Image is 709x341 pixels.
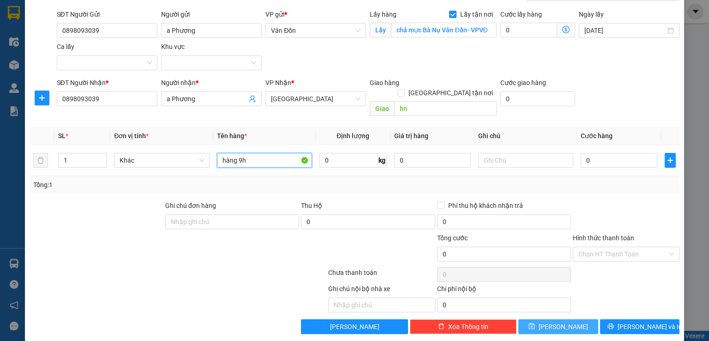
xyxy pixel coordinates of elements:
[271,24,361,37] span: Vân Đồn
[500,11,542,18] label: Cước lấy hàng
[165,202,216,209] label: Ghi chú đơn hàng
[120,153,204,167] span: Khác
[114,132,149,140] span: Đơn vị tính
[370,101,394,116] span: Giao
[394,132,428,140] span: Giá trị hàng
[500,23,557,37] input: Cước lấy hàng
[618,322,682,332] span: [PERSON_NAME] và In
[301,319,408,334] button: [PERSON_NAME]
[165,214,299,229] input: Ghi chú đơn hàng
[57,43,74,50] label: Ca lấy
[35,94,49,102] span: plus
[161,78,262,88] div: Người nhận
[600,319,680,334] button: printer[PERSON_NAME] và In
[579,11,604,18] label: Ngày lấy
[539,322,588,332] span: [PERSON_NAME]
[249,95,256,103] span: user-add
[529,323,535,330] span: save
[475,127,577,145] th: Ghi chú
[607,323,614,330] span: printer
[328,284,435,298] div: Ghi chú nội bộ nhà xe
[405,88,497,98] span: [GEOGRAPHIC_DATA] tận nơi
[217,132,247,140] span: Tên hàng
[410,319,517,334] button: deleteXóa Thông tin
[57,78,157,88] div: SĐT Người Nhận
[500,79,546,86] label: Cước giao hàng
[438,323,445,330] span: delete
[370,79,399,86] span: Giao hàng
[562,26,570,33] span: dollar-circle
[581,132,613,140] span: Cước hàng
[301,202,322,209] span: Thu Hộ
[500,91,575,106] input: Cước giao hàng
[161,42,262,52] div: Khu vực
[58,132,66,140] span: SL
[33,153,48,168] button: delete
[437,284,571,298] div: Chi phí nội bộ
[665,153,676,168] button: plus
[584,25,666,36] input: Ngày lấy
[445,201,527,211] span: Phí thu hộ khách nhận trả
[391,23,497,37] input: Lấy tận nơi
[265,9,366,19] div: VP gửi
[394,153,471,168] input: 0
[448,322,488,332] span: Xóa Thông tin
[57,9,157,19] div: SĐT Người Gửi
[336,132,369,140] span: Định lượng
[330,322,379,332] span: [PERSON_NAME]
[161,9,262,19] div: Người gửi
[327,268,436,284] div: Chưa thanh toán
[573,234,634,242] label: Hình thức thanh toán
[265,79,291,86] span: VP Nhận
[437,234,468,242] span: Tổng cước
[478,153,573,168] input: Ghi Chú
[271,92,361,106] span: Hà Nội
[665,157,675,164] span: plus
[394,101,497,116] input: Dọc đường
[33,180,274,190] div: Tổng: 1
[457,9,497,19] span: Lấy tận nơi
[35,91,49,105] button: plus
[378,153,387,168] span: kg
[518,319,598,334] button: save[PERSON_NAME]
[328,298,435,312] input: Nhập ghi chú
[370,23,391,37] span: Lấy
[370,11,397,18] span: Lấy hàng
[217,153,312,168] input: VD: Bàn, Ghế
